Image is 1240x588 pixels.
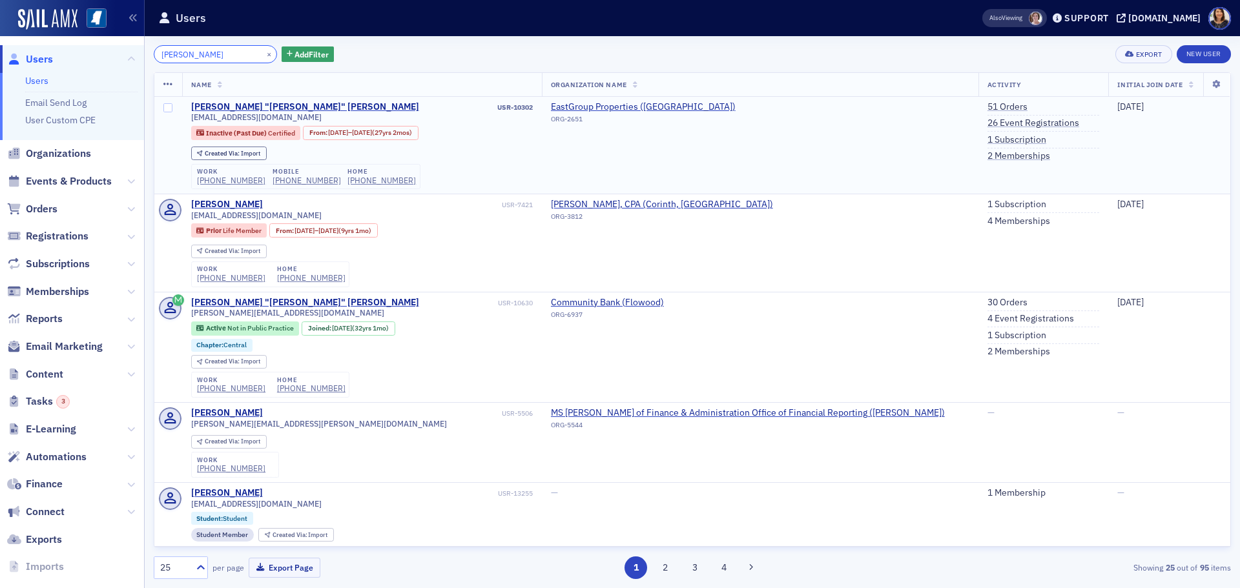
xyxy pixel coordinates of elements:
[196,514,247,523] a: Student:Student
[1117,80,1183,89] span: Initial Join Date
[987,134,1046,146] a: 1 Subscription
[25,97,87,108] a: Email Send Log
[223,226,262,235] span: Life Member
[197,168,265,176] div: work
[206,226,223,235] span: Prior
[7,52,53,66] a: Users
[551,101,736,113] a: EastGroup Properties ([GEOGRAPHIC_DATA])
[7,394,70,409] a: Tasks3
[197,463,265,473] a: [PHONE_NUMBER]
[294,227,371,235] div: – (9yrs 1mo)
[196,324,293,332] a: Active Not in Public Practice
[1064,12,1109,24] div: Support
[713,556,736,579] button: 4
[551,199,773,210] span: Herman L. Gray, CPA (Corinth, MS)
[1177,45,1231,63] a: New User
[191,223,267,238] div: Prior: Prior: Life Member
[303,126,418,140] div: From: 1998-07-14 00:00:00
[7,312,63,326] a: Reports
[1117,101,1144,112] span: [DATE]
[191,297,419,309] a: [PERSON_NAME] "[PERSON_NAME]" [PERSON_NAME]
[206,128,268,137] span: Inactive (Past Due)
[160,561,189,574] div: 25
[205,358,260,365] div: Import
[227,323,294,332] span: Not in Public Practice
[191,487,263,499] a: [PERSON_NAME]
[273,176,341,185] div: [PHONE_NUMBER]
[26,285,89,299] span: Memberships
[276,227,295,235] span: From :
[1029,12,1042,25] span: Lydia Carlisle
[191,101,419,113] a: [PERSON_NAME] "[PERSON_NAME]" [PERSON_NAME]
[191,147,267,160] div: Created Via: Import
[205,149,241,157] span: Created Via :
[1117,296,1144,308] span: [DATE]
[18,9,77,30] img: SailAMX
[989,14,1022,23] span: Viewing
[294,48,329,60] span: Add Filter
[551,115,736,128] div: ORG-2651
[26,477,63,491] span: Finance
[273,168,341,176] div: mobile
[551,407,945,419] a: MS [PERSON_NAME] of Finance & Administration Office of Financial Reporting ([PERSON_NAME])
[197,176,265,185] div: [PHONE_NUMBER]
[421,103,533,112] div: USR-10302
[26,532,62,547] span: Exports
[551,310,668,323] div: ORG-6937
[258,528,334,542] div: Created Via: Import
[987,216,1050,227] a: 4 Memberships
[205,150,260,157] div: Import
[197,456,265,464] div: work
[7,147,91,161] a: Organizations
[551,80,627,89] span: Organization Name
[989,14,1002,22] div: Also
[7,202,57,216] a: Orders
[277,383,346,393] a: [PHONE_NUMBER]
[987,199,1046,210] a: 1 Subscription
[1117,407,1124,418] span: —
[26,147,91,161] span: Organizations
[205,357,241,365] span: Created Via :
[197,273,265,283] div: [PHONE_NUMBER]
[551,487,558,498] span: —
[277,273,346,283] a: [PHONE_NUMBER]
[191,245,267,258] div: Created Via: Import
[294,226,315,235] span: [DATE]
[881,562,1231,573] div: Showing out of items
[332,324,389,332] div: (32yrs 1mo)
[77,8,107,30] a: View Homepage
[352,128,372,137] span: [DATE]
[7,257,90,271] a: Subscriptions
[26,367,63,381] span: Content
[347,176,416,185] a: [PHONE_NUMBER]
[269,223,378,238] div: From: 2004-07-21 00:00:00
[191,407,263,419] a: [PERSON_NAME]
[176,10,206,26] h1: Users
[654,556,677,579] button: 2
[987,150,1050,162] a: 2 Memberships
[551,212,773,225] div: ORG-3812
[26,560,64,574] span: Imports
[191,199,263,210] div: [PERSON_NAME]
[277,265,346,273] div: home
[205,437,241,445] span: Created Via :
[205,248,260,255] div: Import
[197,265,265,273] div: work
[1197,562,1211,573] strong: 95
[191,355,267,369] div: Created Via: Import
[328,128,348,137] span: [DATE]
[7,450,87,464] a: Automations
[56,395,70,409] div: 3
[7,367,63,381] a: Content
[987,80,1021,89] span: Activity
[265,489,533,498] div: USR-13255
[191,499,322,509] span: [EMAIL_ADDRESS][DOMAIN_NAME]
[302,321,395,336] div: Joined: 1993-08-20 00:00:00
[987,487,1046,499] a: 1 Membership
[7,505,65,519] a: Connect
[212,562,244,573] label: per page
[265,409,533,418] div: USR-5506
